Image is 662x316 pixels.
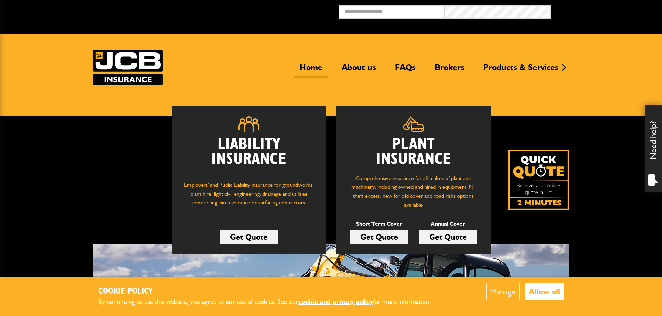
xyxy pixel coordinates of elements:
a: Get Quote [220,230,278,244]
a: Get Quote [350,230,408,244]
button: Broker Login [551,5,657,16]
p: By continuing to use this website, you agree to our use of cookies. See our for more information. [98,297,442,307]
p: Annual Cover [419,220,477,229]
button: Manage [486,283,520,300]
img: Quick Quote [508,150,569,210]
p: Employers' and Public Liability insurance for groundworks, plant hire, light civil engineering, d... [182,180,316,214]
a: Home [294,62,328,78]
div: Need help? [645,105,662,192]
button: Allow all [525,283,564,300]
a: Brokers [430,62,469,78]
a: Get your insurance quote isn just 2-minutes [508,150,569,210]
h2: Plant Insurance [347,137,480,167]
a: FAQs [390,62,421,78]
a: About us [336,62,381,78]
h2: Liability Insurance [182,137,316,174]
a: cookie and privacy policy [298,298,373,306]
a: Products & Services [478,62,564,78]
a: JCB Insurance Services [93,50,163,85]
img: JCB Insurance Services logo [93,50,163,85]
p: Short Term Cover [350,220,408,229]
a: Get Quote [419,230,477,244]
h2: Cookie Policy [98,286,442,297]
p: Comprehensive insurance for all makes of plant and machinery, including owned and hired in equipm... [347,174,480,209]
